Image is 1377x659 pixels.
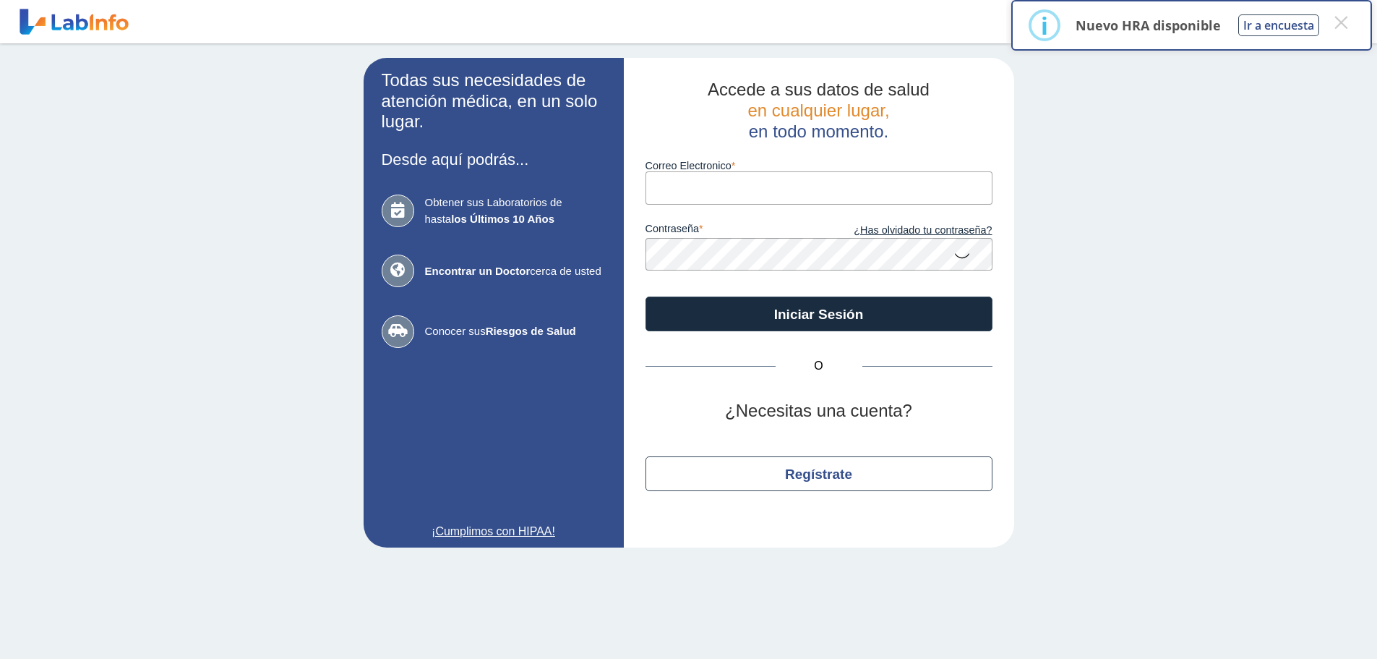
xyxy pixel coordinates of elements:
b: los Últimos 10 Años [451,213,554,225]
label: Correo Electronico [645,160,992,171]
a: ¡Cumplimos con HIPAA! [382,523,606,540]
label: contraseña [645,223,819,239]
p: Nuevo HRA disponible [1076,17,1221,34]
span: en todo momento. [749,122,888,141]
div: i [1041,12,1048,38]
button: Ir a encuesta [1238,14,1319,36]
span: O [776,357,862,375]
a: ¿Has olvidado tu contraseña? [819,223,992,239]
button: Regístrate [645,456,992,491]
h2: ¿Necesitas una cuenta? [645,401,992,422]
b: Riesgos de Salud [486,325,576,337]
h2: Todas sus necesidades de atención médica, en un solo lugar. [382,70,606,132]
span: cerca de usted [425,263,606,280]
h3: Desde aquí podrás... [382,150,606,169]
button: Close this dialog [1328,9,1354,35]
button: Iniciar Sesión [645,297,992,331]
span: Accede a sus datos de salud [708,80,930,99]
b: Encontrar un Doctor [425,265,531,277]
span: Obtener sus Laboratorios de hasta [425,195,606,227]
span: en cualquier lugar, [747,101,889,120]
span: Conocer sus [425,323,606,340]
